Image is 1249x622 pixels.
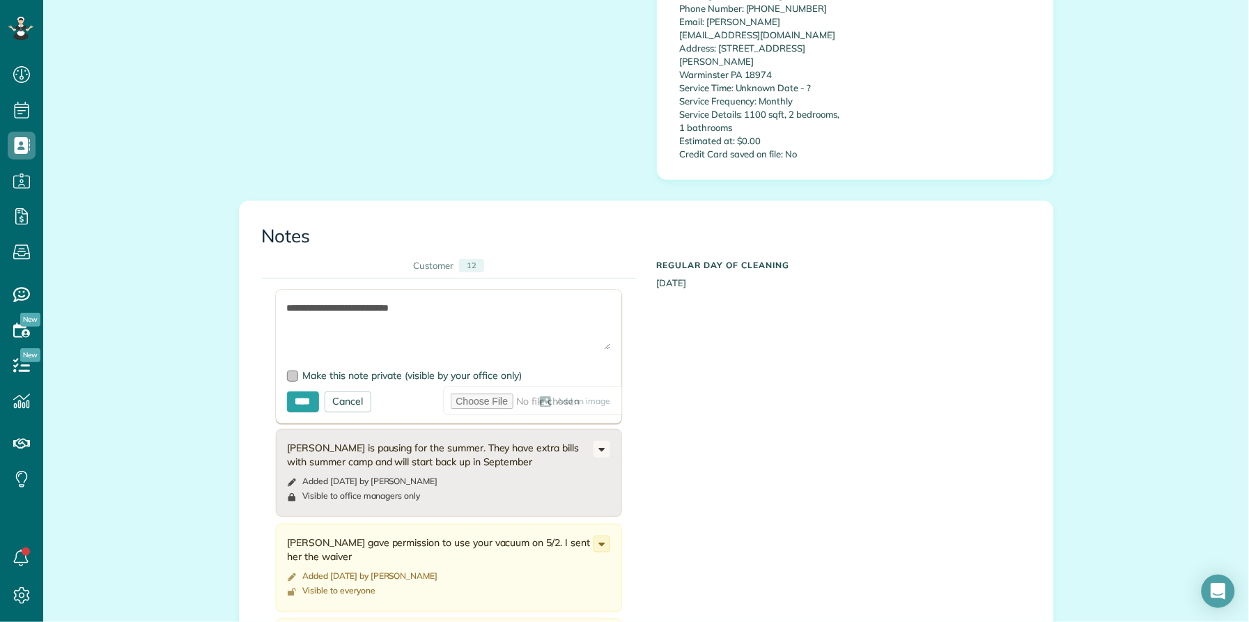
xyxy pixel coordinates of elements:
time: Added [DATE] by [PERSON_NAME] [303,476,438,486]
div: [DATE] [646,254,1041,290]
h3: Notes [262,226,1031,247]
span: New [20,313,40,327]
time: Added [DATE] by [PERSON_NAME] [303,570,438,581]
div: Open Intercom Messenger [1202,575,1235,608]
div: Cancel [325,391,372,412]
div: [PERSON_NAME] is pausing for the summer. They have extra bills with summer camp and will start ba... [288,441,594,469]
div: 12 [459,259,484,272]
h5: Regular day of cleaning [657,261,1031,270]
div: [PERSON_NAME] gave permission to use your vacuum on 5/2. I sent her the waiver [288,536,594,563]
span: New [20,348,40,362]
span: Make this note private (visible by your office only) [303,369,522,382]
div: Customer [413,259,453,272]
div: Visible to everyone [303,585,375,596]
div: Visible to office managers only [303,490,421,502]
